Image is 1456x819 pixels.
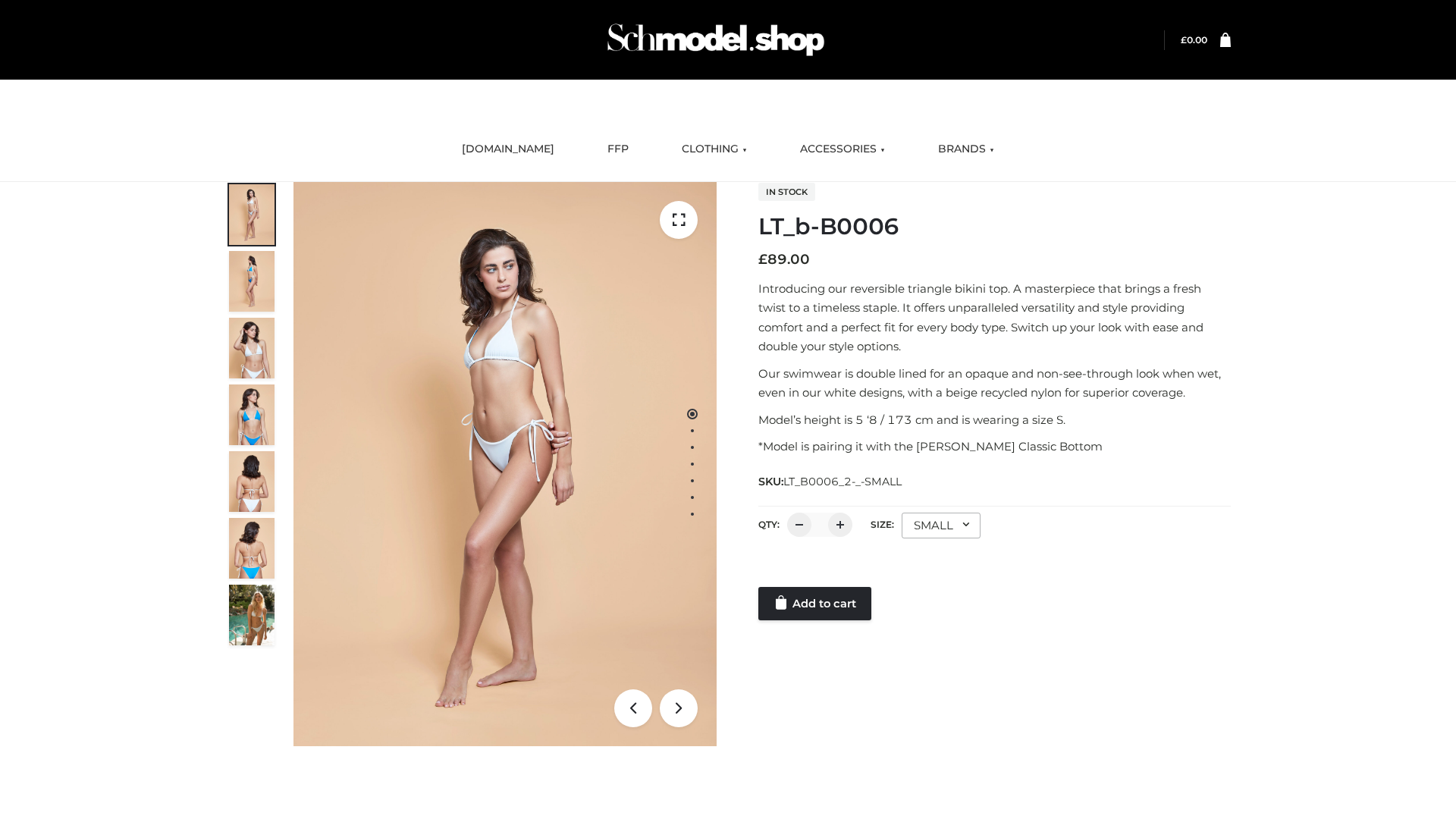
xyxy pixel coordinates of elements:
[758,437,1231,457] p: *Model is pairing it with the [PERSON_NAME] Classic Bottom
[758,410,1231,430] p: Model’s height is 5 ‘8 / 173 cm and is wearing a size S.
[789,133,896,166] a: ACCESSORIES
[783,475,902,488] span: LT_B0006_2-_-SMALL
[229,184,275,245] img: ArielClassicBikiniTop_CloudNine_AzureSky_OW114ECO_1-scaled.jpg
[758,364,1231,403] p: Our swimwear is double lined for an opaque and non-see-through look when wet, even in our white d...
[229,318,275,378] img: ArielClassicBikiniTop_CloudNine_AzureSky_OW114ECO_3-scaled.jpg
[758,251,767,268] span: £
[758,279,1231,356] p: Introducing our reversible triangle bikini top. A masterpiece that brings a fresh twist to a time...
[602,10,830,70] img: Schmodel Admin 964
[1181,34,1207,45] a: £0.00
[229,518,275,579] img: ArielClassicBikiniTop_CloudNine_AzureSky_OW114ECO_8-scaled.jpg
[670,133,758,166] a: CLOTHING
[758,472,903,491] span: SKU:
[596,133,640,166] a: FFP
[1181,34,1207,45] bdi: 0.00
[758,213,1231,240] h1: LT_b-B0006
[871,519,894,530] label: Size:
[1181,34,1187,45] span: £
[758,251,810,268] bdi: 89.00
[450,133,566,166] a: [DOMAIN_NAME]
[229,384,275,445] img: ArielClassicBikiniTop_CloudNine_AzureSky_OW114ECO_4-scaled.jpg
[927,133,1006,166] a: BRANDS
[229,251,275,312] img: ArielClassicBikiniTop_CloudNine_AzureSky_OW114ECO_2-scaled.jpg
[758,519,780,530] label: QTY:
[229,585,275,645] img: Arieltop_CloudNine_AzureSky2.jpg
[229,451,275,512] img: ArielClassicBikiniTop_CloudNine_AzureSky_OW114ECO_7-scaled.jpg
[902,513,981,538] div: SMALL
[293,182,717,746] img: ArielClassicBikiniTop_CloudNine_AzureSky_OW114ECO_1
[758,183,815,201] span: In stock
[758,587,871,620] a: Add to cart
